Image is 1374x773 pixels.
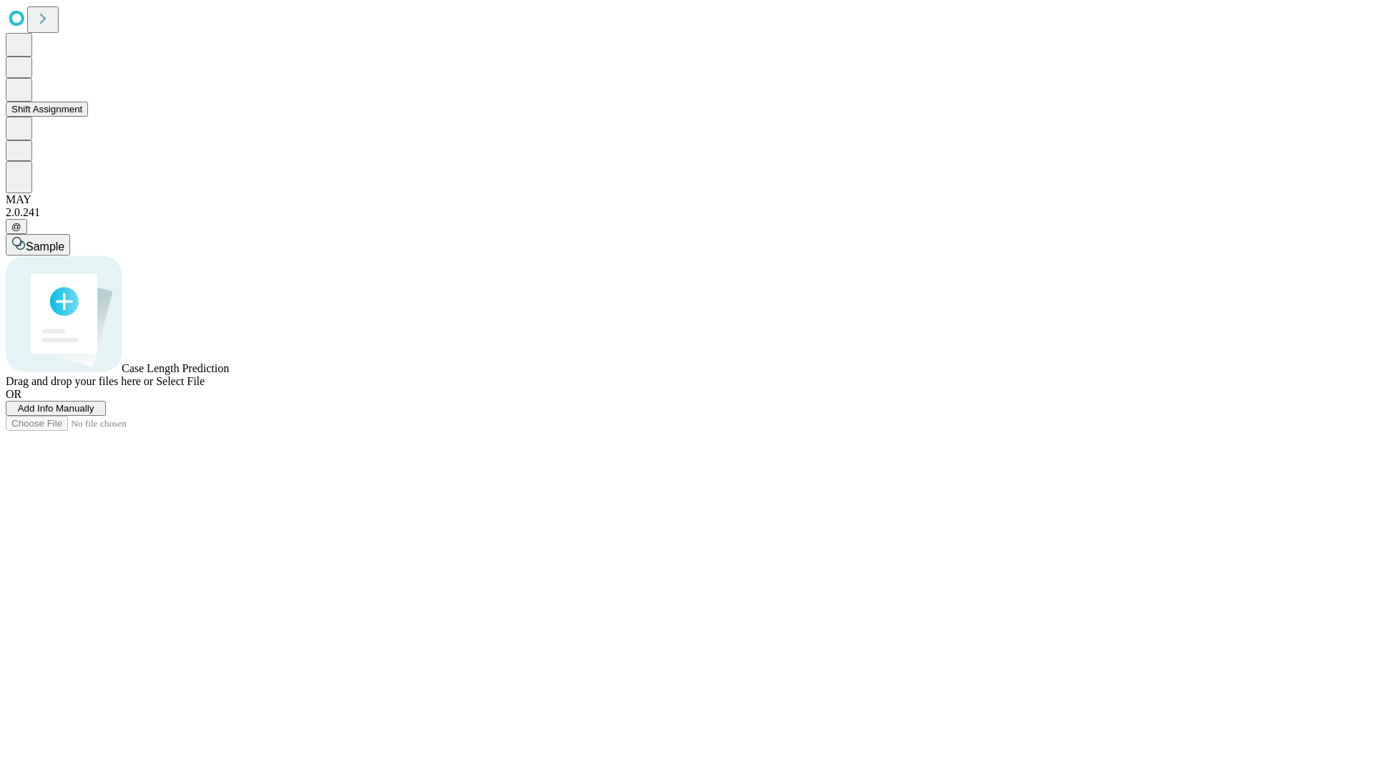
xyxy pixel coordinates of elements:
[6,193,1368,206] div: MAY
[6,219,27,234] button: @
[6,102,88,117] button: Shift Assignment
[156,375,205,387] span: Select File
[6,401,106,416] button: Add Info Manually
[26,240,64,253] span: Sample
[6,234,70,256] button: Sample
[6,206,1368,219] div: 2.0.241
[18,403,94,414] span: Add Info Manually
[6,375,153,387] span: Drag and drop your files here or
[122,362,229,374] span: Case Length Prediction
[11,221,21,232] span: @
[6,388,21,400] span: OR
